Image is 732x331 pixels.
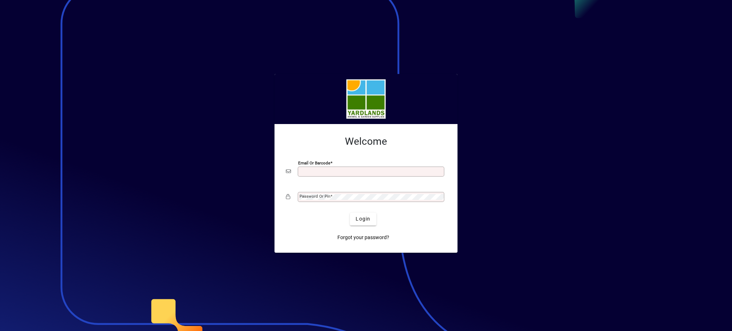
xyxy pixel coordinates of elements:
[356,215,370,223] span: Login
[286,135,446,148] h2: Welcome
[298,160,330,165] mat-label: Email or Barcode
[335,231,392,244] a: Forgot your password?
[337,234,389,241] span: Forgot your password?
[350,213,376,226] button: Login
[300,194,330,199] mat-label: Password or Pin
